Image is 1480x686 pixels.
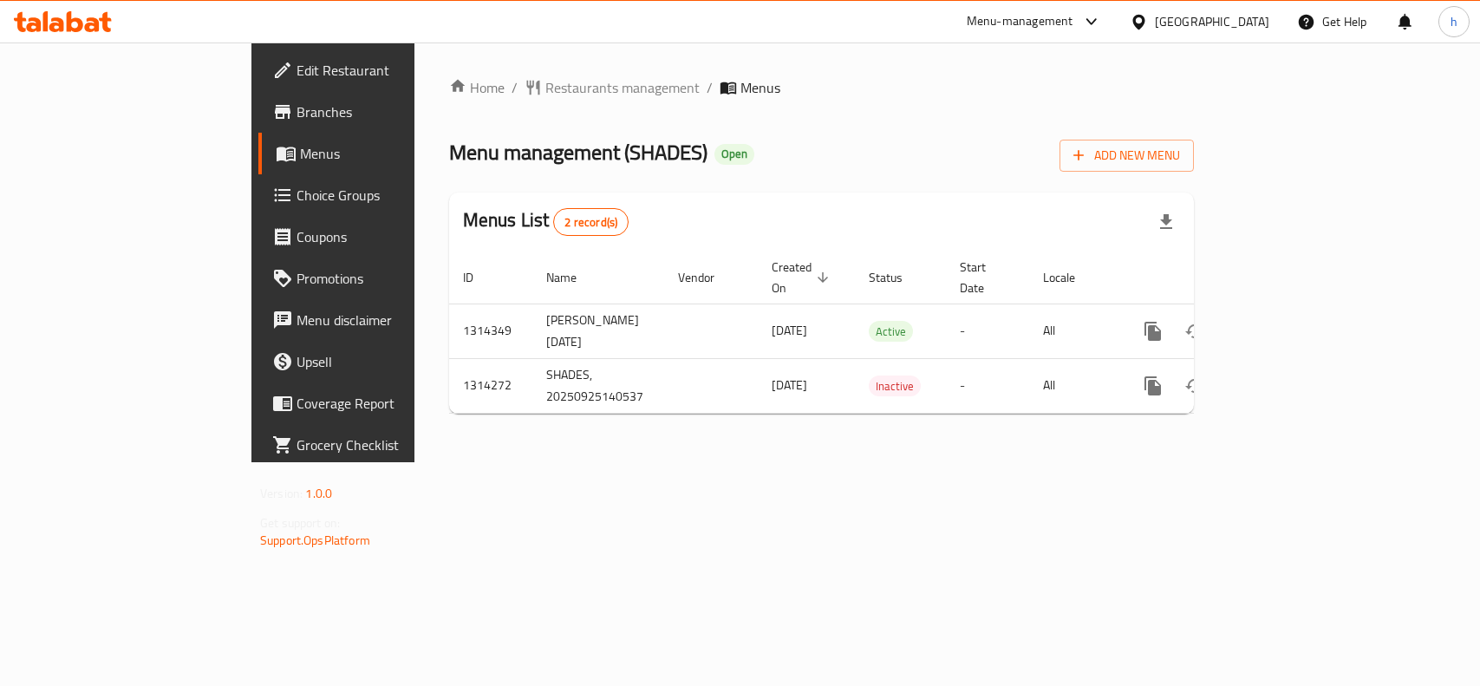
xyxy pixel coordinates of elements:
[546,267,599,288] span: Name
[707,77,713,98] li: /
[258,133,499,174] a: Menus
[260,529,370,552] a: Support.OpsPlatform
[297,310,485,330] span: Menu disclaimer
[449,77,1194,98] nav: breadcrumb
[967,11,1073,32] div: Menu-management
[297,101,485,122] span: Branches
[258,299,499,341] a: Menu disclaimer
[869,321,913,342] div: Active
[772,374,807,396] span: [DATE]
[1059,140,1194,172] button: Add New Menu
[297,434,485,455] span: Grocery Checklist
[525,77,700,98] a: Restaurants management
[297,351,485,372] span: Upsell
[300,143,485,164] span: Menus
[297,226,485,247] span: Coupons
[512,77,518,98] li: /
[297,393,485,414] span: Coverage Report
[258,49,499,91] a: Edit Restaurant
[463,267,496,288] span: ID
[449,252,1313,414] table: enhanced table
[297,185,485,206] span: Choice Groups
[869,376,921,396] div: Inactive
[772,257,834,298] span: Created On
[532,358,664,413] td: SHADES, 20250925140537
[258,258,499,299] a: Promotions
[869,267,925,288] span: Status
[1145,201,1187,243] div: Export file
[1043,267,1098,288] span: Locale
[449,133,707,172] span: Menu management ( SHADES )
[1073,145,1180,167] span: Add New Menu
[1118,252,1313,304] th: Actions
[258,91,499,133] a: Branches
[554,214,628,231] span: 2 record(s)
[1132,310,1174,352] button: more
[1451,12,1457,31] span: h
[297,60,485,81] span: Edit Restaurant
[714,144,754,165] div: Open
[258,216,499,258] a: Coupons
[678,267,737,288] span: Vendor
[532,304,664,358] td: [PERSON_NAME] [DATE]
[297,268,485,289] span: Promotions
[258,382,499,424] a: Coverage Report
[869,376,921,396] span: Inactive
[946,358,1029,413] td: -
[960,257,1008,298] span: Start Date
[869,322,913,342] span: Active
[463,207,629,236] h2: Menus List
[258,174,499,216] a: Choice Groups
[260,482,303,505] span: Version:
[258,424,499,466] a: Grocery Checklist
[305,482,332,505] span: 1.0.0
[1174,365,1216,407] button: Change Status
[1132,365,1174,407] button: more
[260,512,340,534] span: Get support on:
[1155,12,1269,31] div: [GEOGRAPHIC_DATA]
[740,77,780,98] span: Menus
[545,77,700,98] span: Restaurants management
[1029,304,1118,358] td: All
[714,147,754,161] span: Open
[946,304,1029,358] td: -
[1029,358,1118,413] td: All
[553,208,629,236] div: Total records count
[772,319,807,342] span: [DATE]
[258,341,499,382] a: Upsell
[1174,310,1216,352] button: Change Status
